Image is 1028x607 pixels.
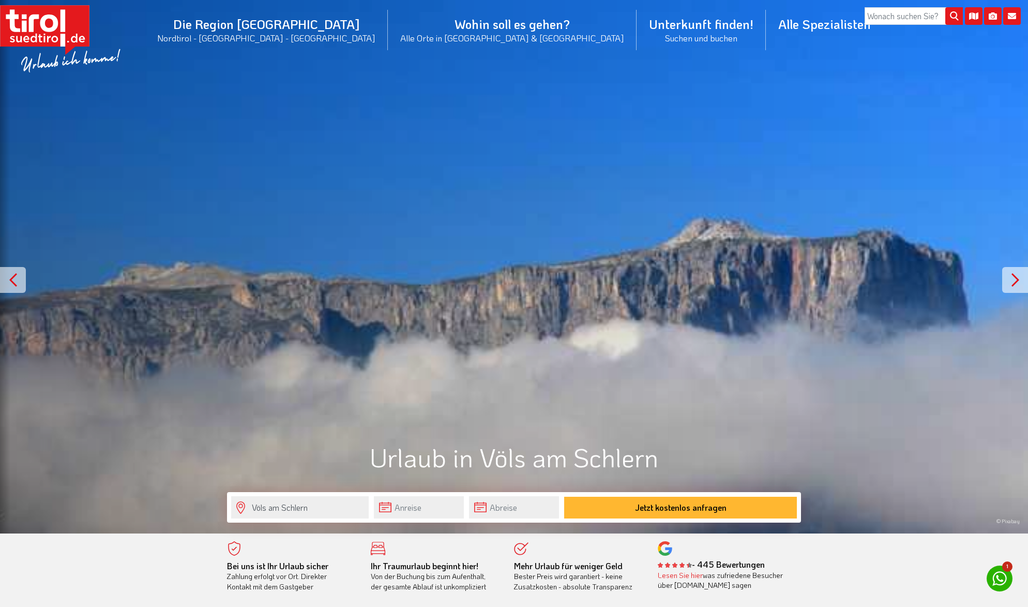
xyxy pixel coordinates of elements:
input: Abreise [469,496,559,519]
b: - 445 Bewertungen [658,559,765,570]
div: Bester Preis wird garantiert - keine Zusatzkosten - absolute Transparenz [514,561,642,592]
a: Wohin soll es gehen?Alle Orte in [GEOGRAPHIC_DATA] & [GEOGRAPHIC_DATA] [388,5,637,55]
i: Fotogalerie [984,7,1002,25]
h1: Urlaub in Völs am Schlern [227,443,801,471]
input: Anreise [374,496,464,519]
small: Nordtirol - [GEOGRAPHIC_DATA] - [GEOGRAPHIC_DATA] [157,32,375,43]
a: Die Region [GEOGRAPHIC_DATA]Nordtirol - [GEOGRAPHIC_DATA] - [GEOGRAPHIC_DATA] [145,5,388,55]
i: Karte öffnen [965,7,982,25]
a: Alle Spezialisten [766,5,883,43]
i: Kontakt [1003,7,1021,25]
input: Wonach suchen Sie? [865,7,963,25]
a: 1 [987,566,1012,591]
b: Mehr Urlaub für weniger Geld [514,560,623,571]
div: was zufriedene Besucher über [DOMAIN_NAME] sagen [658,570,786,590]
small: Suchen und buchen [649,32,753,43]
div: Zahlung erfolgt vor Ort. Direkter Kontakt mit dem Gastgeber [227,561,355,592]
button: Jetzt kostenlos anfragen [564,497,797,519]
span: 1 [1002,561,1012,572]
a: Unterkunft finden!Suchen und buchen [637,5,766,55]
b: Ihr Traumurlaub beginnt hier! [371,560,478,571]
div: Von der Buchung bis zum Aufenthalt, der gesamte Ablauf ist unkompliziert [371,561,499,592]
input: Wo soll's hingehen? [231,496,369,519]
a: Lesen Sie hier [658,570,703,580]
b: Bei uns ist Ihr Urlaub sicher [227,560,328,571]
small: Alle Orte in [GEOGRAPHIC_DATA] & [GEOGRAPHIC_DATA] [400,32,624,43]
